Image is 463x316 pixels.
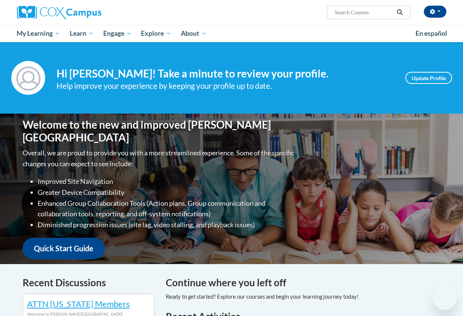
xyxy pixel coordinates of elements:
[23,118,296,144] h1: Welcome to the new and improved [PERSON_NAME][GEOGRAPHIC_DATA]
[70,29,93,38] span: Learn
[141,29,171,38] span: Explore
[38,219,296,230] li: Diminished progression issues (site lag, video stalling, and playback issues)
[57,80,394,92] div: Help improve your experience by keeping your profile up to date.
[27,299,130,309] a: ATTN [US_STATE] Members
[17,29,60,38] span: My Learning
[17,6,101,19] img: Cox Campus
[103,29,131,38] span: Engage
[181,29,206,38] span: About
[166,275,441,290] h4: Continue where you left off
[11,25,452,42] div: Main menu
[23,238,105,259] a: Quick Start Guide
[394,8,405,17] button: Search
[38,176,296,187] li: Improved Site Navigation
[136,25,176,42] a: Explore
[411,26,452,41] a: En español
[12,25,65,42] a: My Learning
[98,25,136,42] a: Engage
[11,61,45,95] img: Profile Image
[416,29,447,37] span: En español
[17,6,153,19] a: Cox Campus
[23,275,154,290] h4: Recent Discussions
[176,25,211,42] a: About
[38,198,296,220] li: Enhanced Group Collaboration Tools (Action plans, Group communication and collaboration tools, re...
[57,67,394,80] h4: Hi [PERSON_NAME]! Take a minute to review your profile.
[334,8,394,17] input: Search Courses
[38,187,296,198] li: Greater Device Compatibility
[65,25,98,42] a: Learn
[424,6,446,18] button: Account Settings
[433,286,457,310] iframe: Button to launch messaging window
[405,72,452,84] a: Update Profile
[23,147,296,169] p: Overall, we are proud to provide you with a more streamlined experience. Some of the specific cha...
